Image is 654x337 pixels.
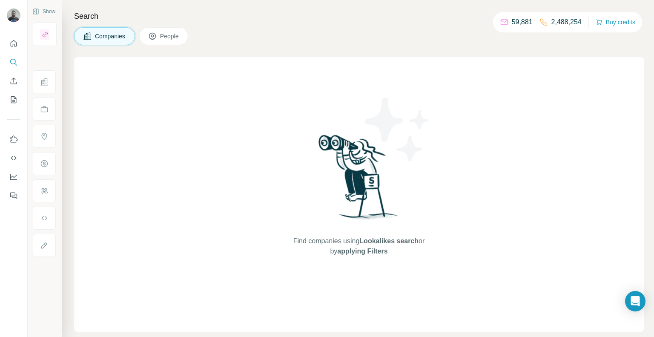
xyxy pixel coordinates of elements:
span: applying Filters [337,248,387,255]
button: My lists [7,92,20,107]
button: Dashboard [7,169,20,184]
span: Companies [95,32,126,40]
span: People [160,32,180,40]
button: Buy credits [596,16,635,28]
h4: Search [74,10,644,22]
button: Enrich CSV [7,73,20,89]
p: 2,488,254 [551,17,582,27]
span: Find companies using or by [291,236,427,256]
img: Surfe Illustration - Stars [359,91,436,168]
img: Avatar [7,9,20,22]
div: Open Intercom Messenger [625,291,645,311]
button: Use Surfe on LinkedIn [7,132,20,147]
button: Feedback [7,188,20,203]
button: Show [26,5,61,18]
span: Lookalikes search [359,237,419,245]
p: 59,881 [512,17,533,27]
button: Use Surfe API [7,150,20,166]
button: Quick start [7,36,20,51]
button: Search [7,55,20,70]
img: Surfe Illustration - Woman searching with binoculars [315,132,403,228]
